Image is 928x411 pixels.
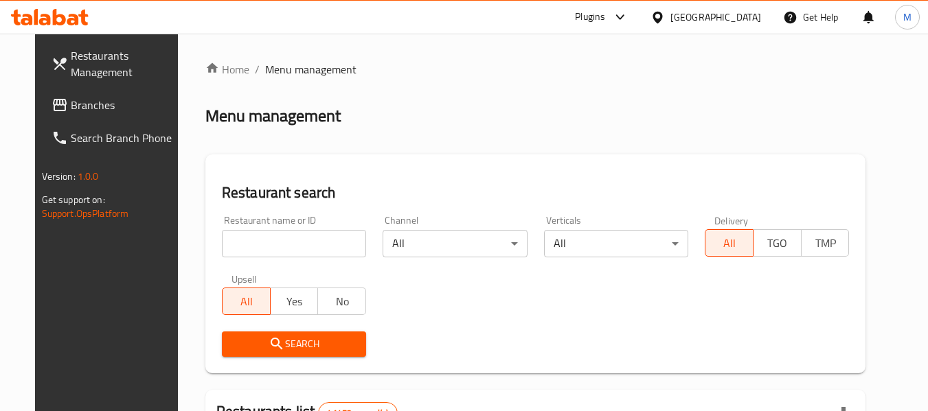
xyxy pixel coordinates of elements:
[276,292,313,312] span: Yes
[71,47,179,80] span: Restaurants Management
[205,61,866,78] nav: breadcrumb
[228,292,265,312] span: All
[71,97,179,113] span: Branches
[324,292,361,312] span: No
[222,230,366,257] input: Search for restaurant name or ID..
[575,9,605,25] div: Plugins
[205,105,341,127] h2: Menu management
[42,204,129,222] a: Support.OpsPlatform
[383,230,527,257] div: All
[317,287,366,315] button: No
[222,183,850,203] h2: Restaurant search
[71,130,179,146] span: Search Branch Phone
[222,287,271,315] button: All
[41,89,190,121] a: Branches
[711,233,748,253] span: All
[270,287,319,315] button: Yes
[41,121,190,154] a: Search Branch Phone
[801,229,850,257] button: TMP
[759,233,796,253] span: TGO
[670,10,761,25] div: [GEOGRAPHIC_DATA]
[42,191,105,209] span: Get support on:
[903,10,912,25] span: M
[41,39,190,89] a: Restaurants Management
[205,61,249,78] a: Home
[42,167,76,185] span: Version:
[255,61,260,78] li: /
[705,229,754,257] button: All
[714,215,749,225] label: Delivery
[233,336,355,353] span: Search
[544,230,688,257] div: All
[78,167,99,185] span: 1.0.0
[265,61,357,78] span: Menu management
[753,229,802,257] button: TGO
[222,331,366,357] button: Search
[231,274,257,283] label: Upsell
[807,233,844,253] span: TMP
